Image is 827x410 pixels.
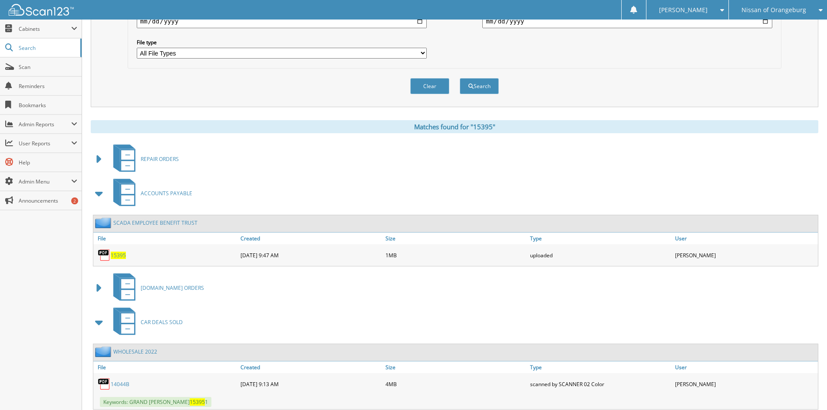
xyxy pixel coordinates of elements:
[19,197,77,204] span: Announcements
[238,246,383,264] div: [DATE] 9:47 AM
[141,155,179,163] span: REPAIR ORDERS
[482,14,772,28] input: end
[19,44,76,52] span: Search
[19,82,77,90] span: Reminders
[528,233,673,244] a: Type
[93,233,238,244] a: File
[528,246,673,264] div: uploaded
[238,233,383,244] a: Created
[71,197,78,204] div: 2
[383,246,528,264] div: 1MB
[108,176,192,210] a: ACCOUNTS PAYABLE
[108,142,179,176] a: REPAIR ORDERS
[141,190,192,197] span: ACCOUNTS PAYABLE
[100,397,211,407] span: Keywords: GRAND [PERSON_NAME] 1
[91,120,818,133] div: Matches found for "15395"
[238,361,383,373] a: Created
[137,39,427,46] label: File type
[137,14,427,28] input: start
[19,178,71,185] span: Admin Menu
[111,252,126,259] a: 15395
[108,271,204,305] a: [DOMAIN_NAME] ORDERS
[98,377,111,390] img: PDF.png
[113,219,198,226] a: SCADA EMPLOYEE BENEFIT TRUST
[741,7,806,13] span: Nissan of Orangeburg
[19,121,71,128] span: Admin Reports
[111,380,129,388] a: 14044B
[190,398,205,406] span: 15395
[95,217,113,228] img: folder2.png
[383,375,528,393] div: 4MB
[95,346,113,357] img: folder2.png
[383,361,528,373] a: Size
[19,63,77,71] span: Scan
[383,233,528,244] a: Size
[141,284,204,292] span: [DOMAIN_NAME] ORDERS
[528,361,673,373] a: Type
[113,348,157,355] a: WHOLESALE 2022
[528,375,673,393] div: scanned by SCANNER 02 Color
[19,140,71,147] span: User Reports
[238,375,383,393] div: [DATE] 9:13 AM
[19,25,71,33] span: Cabinets
[19,159,77,166] span: Help
[673,246,818,264] div: [PERSON_NAME]
[410,78,449,94] button: Clear
[141,318,183,326] span: CAR DEALS SOLD
[673,375,818,393] div: [PERSON_NAME]
[19,102,77,109] span: Bookmarks
[9,4,74,16] img: scan123-logo-white.svg
[460,78,499,94] button: Search
[673,233,818,244] a: User
[93,361,238,373] a: File
[98,249,111,262] img: PDF.png
[108,305,183,339] a: CAR DEALS SOLD
[659,7,708,13] span: [PERSON_NAME]
[673,361,818,373] a: User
